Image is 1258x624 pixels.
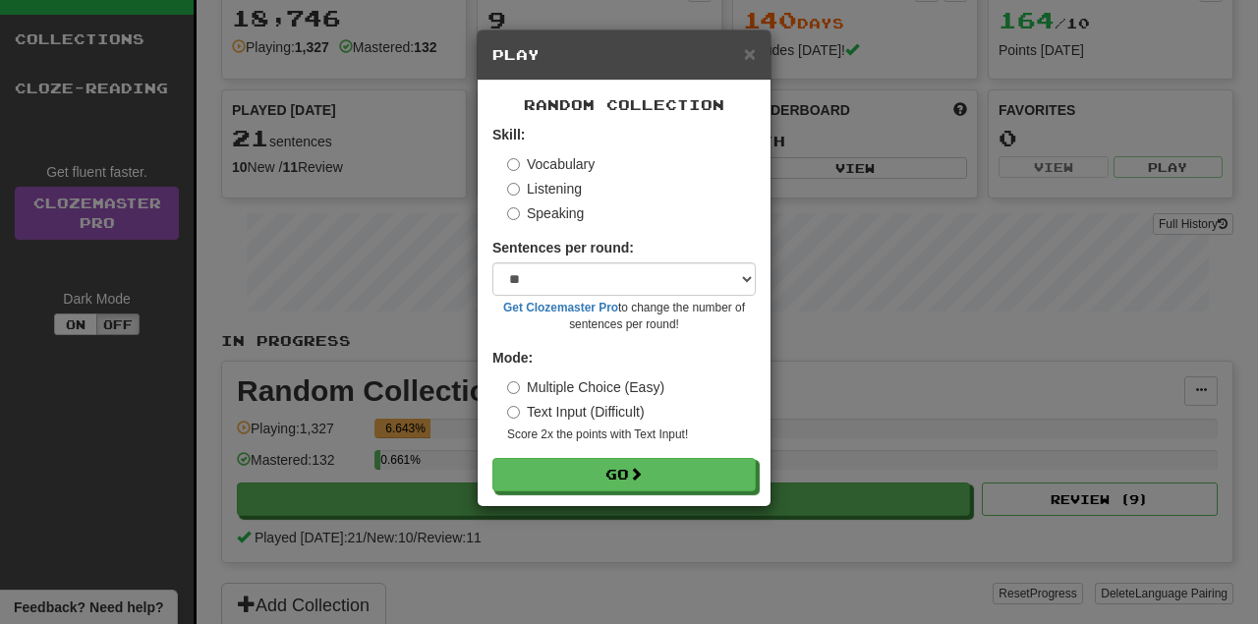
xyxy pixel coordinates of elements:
[507,154,595,174] label: Vocabulary
[507,158,520,171] input: Vocabulary
[492,127,525,142] strong: Skill:
[507,203,584,223] label: Speaking
[492,458,756,491] button: Go
[744,42,756,65] span: ×
[744,43,756,64] button: Close
[507,207,520,220] input: Speaking
[507,183,520,196] input: Listening
[507,377,664,397] label: Multiple Choice (Easy)
[492,45,756,65] h5: Play
[492,350,533,366] strong: Mode:
[524,96,724,113] span: Random Collection
[492,238,634,257] label: Sentences per round:
[492,300,756,333] small: to change the number of sentences per round!
[507,179,582,199] label: Listening
[507,402,645,422] label: Text Input (Difficult)
[507,381,520,394] input: Multiple Choice (Easy)
[507,426,756,443] small: Score 2x the points with Text Input !
[503,301,618,314] a: Get Clozemaster Pro
[507,406,520,419] input: Text Input (Difficult)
